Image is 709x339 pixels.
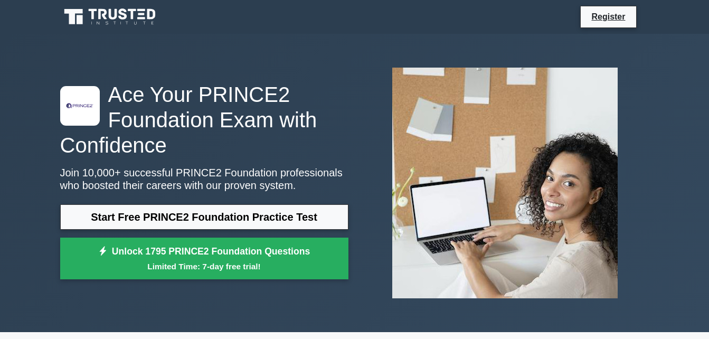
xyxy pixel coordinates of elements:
[585,10,631,23] a: Register
[60,166,348,192] p: Join 10,000+ successful PRINCE2 Foundation professionals who boosted their careers with our prove...
[73,260,335,272] small: Limited Time: 7-day free trial!
[60,238,348,280] a: Unlock 1795 PRINCE2 Foundation QuestionsLimited Time: 7-day free trial!
[60,82,348,158] h1: Ace Your PRINCE2 Foundation Exam with Confidence
[60,204,348,230] a: Start Free PRINCE2 Foundation Practice Test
